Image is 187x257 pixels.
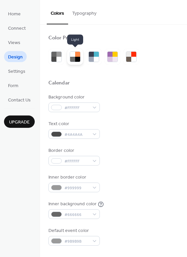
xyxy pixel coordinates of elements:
span: Upgrade [9,119,30,126]
div: Inner border color [48,174,99,181]
span: Connect [8,25,26,32]
div: Border color [48,147,99,154]
span: #999999 [64,185,89,192]
div: Default event color [48,227,99,234]
span: Contact Us [8,97,31,104]
span: Form [8,82,18,89]
a: Settings [4,65,29,76]
div: Calendar [48,80,70,87]
a: Contact Us [4,94,35,105]
span: Views [8,39,20,46]
span: Home [8,11,21,18]
span: Design [8,54,23,61]
a: Design [4,51,27,62]
a: Form [4,80,22,91]
span: Light [67,35,83,45]
a: Views [4,37,24,48]
div: Color Presets [48,35,80,42]
span: #FFFFFF [64,158,89,165]
div: Inner background color [48,201,97,208]
span: Settings [8,68,25,75]
a: Home [4,8,25,19]
span: #666666 [64,211,89,218]
span: #FFFFFF [64,104,89,111]
div: Background color [48,94,99,101]
a: Connect [4,22,30,33]
span: #9B9B9B [64,238,89,245]
div: Text color [48,120,99,127]
button: Upgrade [4,115,35,128]
span: #4A4A4A [64,131,89,138]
